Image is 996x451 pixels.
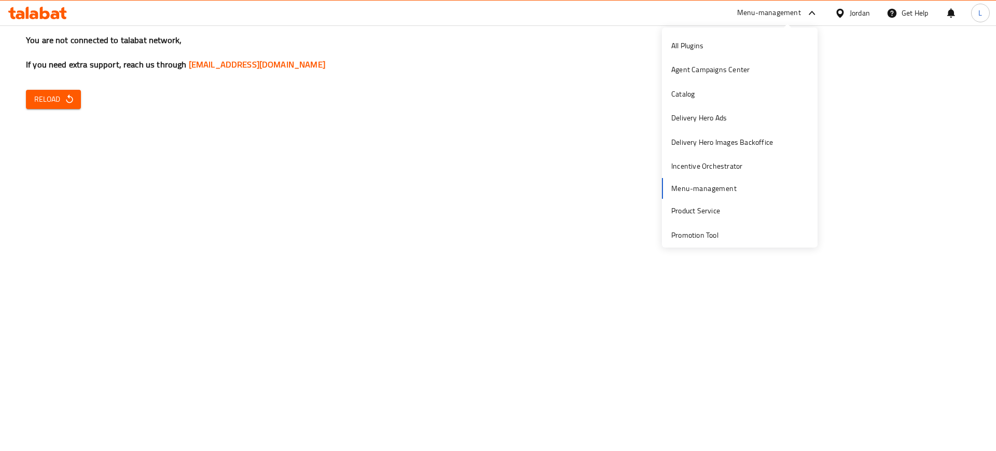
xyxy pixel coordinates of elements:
[671,205,720,216] div: Product Service
[189,57,325,72] a: [EMAIL_ADDRESS][DOMAIN_NAME]
[26,90,81,109] button: Reload
[671,112,727,124] div: Delivery Hero Ads
[671,229,718,241] div: Promotion Tool
[671,160,742,172] div: Incentive Orchestrator
[737,7,801,19] div: Menu-management
[850,7,870,19] div: Jordan
[671,40,703,51] div: All Plugins
[34,93,73,106] span: Reload
[978,7,982,19] span: L
[671,88,695,100] div: Catalog
[26,34,970,71] h3: You are not connected to talabat network, If you need extra support, reach us through
[671,64,750,75] div: Agent Campaigns Center
[671,136,773,148] div: Delivery Hero Images Backoffice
